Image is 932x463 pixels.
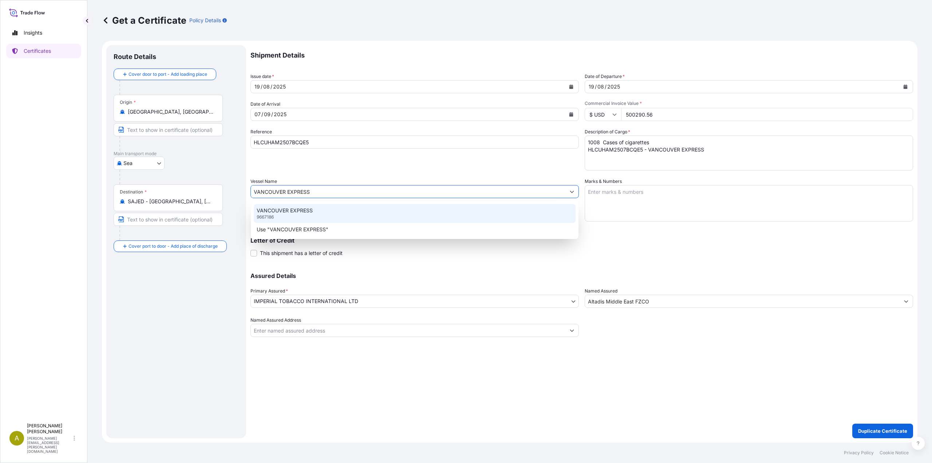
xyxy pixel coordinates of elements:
div: year, [607,82,621,91]
span: A [15,435,19,442]
div: day, [588,82,595,91]
p: Shipment Details [250,45,913,66]
div: month, [262,82,270,91]
p: Assured Details [250,273,913,279]
label: Named Assured [585,287,617,295]
p: Main transport mode [114,151,239,157]
div: / [271,110,273,119]
label: Description of Cargo [585,128,630,136]
div: year, [273,110,287,119]
p: Policy Details [189,17,221,24]
textarea: 504 Cases of cigarettes HLCUHAM2507AUMH5 - MAERSK [GEOGRAPHIC_DATA] [585,136,913,170]
span: Date of Departure [585,73,625,80]
span: Commercial Invoice Value [585,101,913,106]
label: Marks & Numbers [585,178,622,185]
button: Show suggestions [565,185,578,198]
div: month, [597,82,605,91]
p: Insights [24,29,42,36]
p: Route Details [114,52,156,61]
span: Issue date [250,73,274,80]
p: [PERSON_NAME][EMAIL_ADDRESS][PERSON_NAME][DOMAIN_NAME] [27,436,72,454]
p: Privacy Policy [844,450,874,456]
span: IMPERIAL TOBACCO INTERNATIONAL LTD [254,298,358,305]
p: Get a Certificate [102,15,186,26]
div: day, [254,110,261,119]
span: This shipment has a letter of credit [260,250,343,257]
input: Text to appear on certificate [114,213,223,226]
p: Certificates [24,47,51,55]
button: Show suggestions [565,324,578,337]
input: Enter amount [621,108,913,121]
div: month, [263,110,271,119]
input: Enter booking reference [250,136,579,149]
p: Cookie Notice [880,450,909,456]
span: Sea [123,160,133,167]
div: year, [272,82,287,91]
button: Calendar [565,81,577,93]
p: VANCOUVER EXPRESS [257,207,313,214]
button: Select transport [114,157,165,170]
label: Reference [250,128,272,136]
input: Text to appear on certificate [114,123,223,136]
p: Letter of Credit [250,238,913,243]
span: Primary Assured [250,287,288,295]
div: Suggestions [254,204,576,236]
div: Origin [120,99,136,105]
span: Date of Arrival [250,101,280,108]
p: 9667186 [257,214,274,220]
button: Calendar [565,109,577,120]
div: / [261,110,263,119]
div: day, [254,82,261,91]
label: Vessel Name [250,178,277,185]
p: Duplicate Certificate [858,427,907,435]
div: / [270,82,272,91]
p: [PERSON_NAME] [PERSON_NAME] [27,423,72,435]
input: Destination [128,198,214,205]
label: Named Assured Address [250,317,301,324]
p: Use "VANCOUVER EXPRESS" [257,226,328,233]
div: / [605,82,607,91]
div: Destination [120,189,147,195]
span: Cover port to door - Add place of discharge [129,243,218,250]
div: / [261,82,262,91]
button: Calendar [900,81,911,93]
button: Show suggestions [900,295,913,308]
input: Origin [128,108,214,115]
div: / [595,82,597,91]
input: Assured Name [585,295,900,308]
input: Named Assured Address [251,324,565,337]
input: Type to search vessel name or IMO [251,185,565,198]
span: Cover door to port - Add loading place [129,71,207,78]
